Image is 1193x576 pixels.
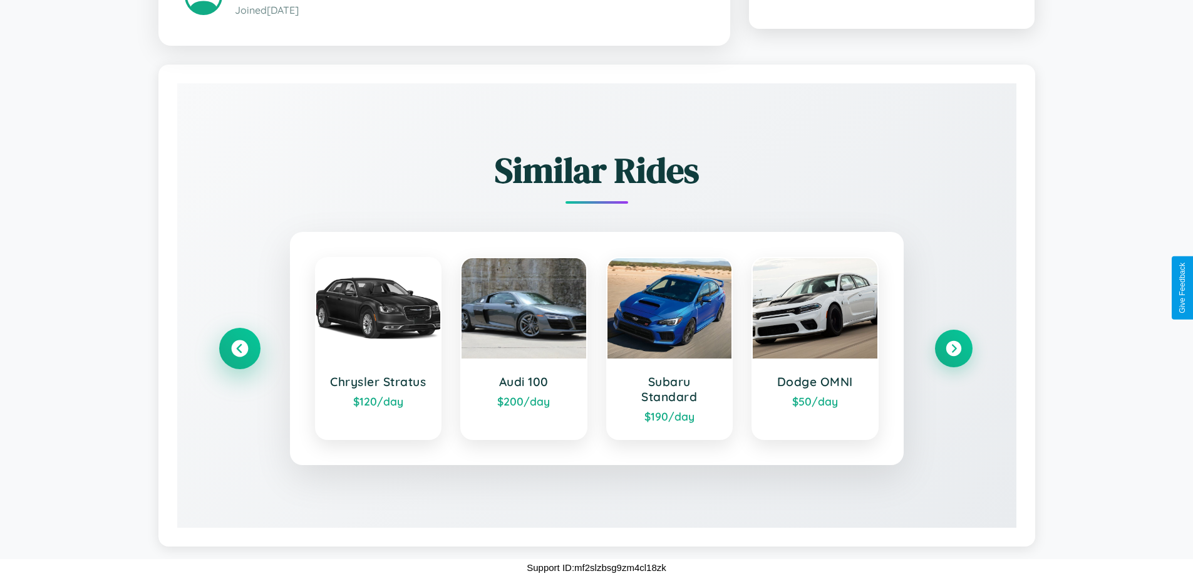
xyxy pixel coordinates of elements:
[751,257,879,440] a: Dodge OMNI$50/day
[620,374,720,404] h3: Subaru Standard
[329,394,428,408] div: $ 120 /day
[474,394,574,408] div: $ 200 /day
[527,559,666,576] p: Support ID: mf2slzbsg9zm4cl18zk
[329,374,428,389] h3: Chrysler Stratus
[460,257,587,440] a: Audi 100$200/day
[1178,263,1187,313] div: Give Feedback
[606,257,733,440] a: Subaru Standard$190/day
[235,1,704,19] p: Joined [DATE]
[765,374,865,389] h3: Dodge OMNI
[315,257,442,440] a: Chrysler Stratus$120/day
[620,409,720,423] div: $ 190 /day
[221,146,973,194] h2: Similar Rides
[765,394,865,408] div: $ 50 /day
[474,374,574,389] h3: Audi 100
